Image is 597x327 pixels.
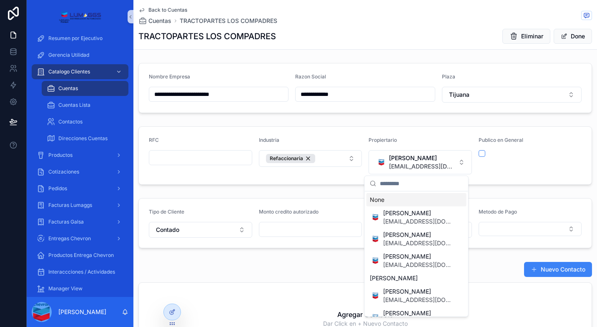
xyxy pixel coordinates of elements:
a: Interaccciones / Actividades [32,264,128,279]
span: Gerencia Utilidad [48,52,89,58]
span: Entregas Chevron [48,235,91,242]
a: Back to Cuentas [138,7,187,13]
span: Tipo de Cliente [149,209,184,215]
span: Cuentas [58,85,78,92]
span: Tijuana [449,91,469,99]
span: Productos [48,152,73,158]
span: Cuentas [148,17,171,25]
button: Done [554,29,592,44]
a: Manager View [32,281,128,296]
button: Select Button [442,87,582,103]
a: Cuentas [42,81,128,96]
span: Monto credito autorizado [259,209,319,215]
span: [EMAIL_ADDRESS][DOMAIN_NAME] [383,217,453,226]
span: [PERSON_NAME] [383,309,453,317]
span: RFC [149,137,159,143]
a: Productos Entrega Chevron [32,248,128,263]
span: Eliminar [521,32,543,40]
div: Suggestions [365,191,468,317]
button: Unselect 3 [266,154,315,163]
a: Cotizaciones [32,164,128,179]
a: Entregas Chevron [32,231,128,246]
button: Select Button [479,222,582,236]
span: Razon Social [295,73,326,80]
span: Resumen por Ejecutivo [48,35,103,42]
span: Facturas Galsa [48,219,84,225]
a: Facturas Lumaggs [32,198,128,213]
span: Manager View [48,285,83,292]
span: [EMAIL_ADDRESS][DOMAIN_NAME] [383,261,453,269]
a: Cuentas Lista [42,98,128,113]
span: Contado [156,226,179,234]
h2: Agregar Contacto [337,309,394,319]
span: Direcciones Cuentas [58,135,108,142]
a: Catalogo Clientes [32,64,128,79]
button: Select Button [259,150,362,167]
span: Productos Entrega Chevron [48,252,114,259]
span: [EMAIL_ADDRESS][DOMAIN_NAME] [383,296,453,304]
span: Refaccionaria [270,155,303,162]
span: [PERSON_NAME] [383,209,453,217]
span: Catalogo Clientes [48,68,90,75]
span: Cotizaciones [48,169,79,175]
h1: TRACTOPARTES LOS COMPADRES [138,30,276,42]
span: [PERSON_NAME] [383,231,453,239]
img: App logo [59,10,101,23]
span: Industria [259,137,279,143]
span: Nombre Empresa [149,73,190,80]
a: Facturas Galsa [32,214,128,229]
span: [EMAIL_ADDRESS][DOMAIN_NAME] [389,162,455,171]
button: Eliminar [502,29,550,44]
a: Pedidos [32,181,128,196]
p: [PERSON_NAME] [58,308,106,316]
span: [EMAIL_ADDRESS][DOMAIN_NAME] [383,239,453,247]
span: Cuentas Lista [58,102,90,108]
button: Select Button [369,150,472,174]
span: Contactos [58,118,83,125]
span: Propiertario [369,137,397,143]
a: Gerencia Utilidad [32,48,128,63]
span: Facturas Lumaggs [48,202,92,209]
span: Metodo de Pago [479,209,517,215]
a: Direcciones Cuentas [42,131,128,146]
span: Back to Cuentas [148,7,187,13]
span: Pedidos [48,185,67,192]
span: Publico en General [479,137,523,143]
a: Contactos [42,114,128,129]
a: Resumen por Ejecutivo [32,31,128,46]
span: [PERSON_NAME] [370,274,418,282]
span: Interaccciones / Actividades [48,269,115,275]
button: Select Button [149,222,252,238]
span: [PERSON_NAME] [383,252,453,261]
a: Cuentas [138,17,171,25]
div: None [366,193,467,206]
button: Nuevo Contacto [524,262,592,277]
span: [PERSON_NAME] [383,287,453,296]
span: Plaza [442,73,455,80]
a: TRACTOPARTES LOS COMPADRES [180,17,277,25]
span: [PERSON_NAME] [389,154,455,162]
a: Productos [32,148,128,163]
div: scrollable content [27,33,133,297]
